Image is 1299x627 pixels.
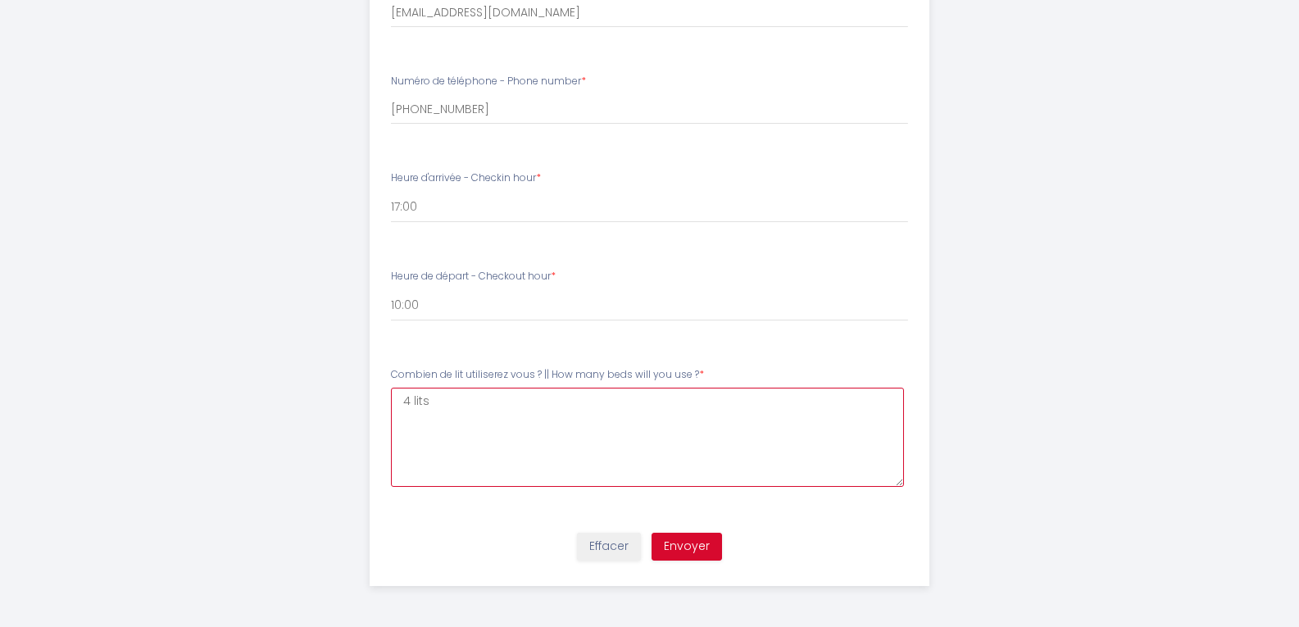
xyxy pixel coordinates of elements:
[391,74,586,89] label: Numéro de téléphone - Phone number
[577,533,641,561] button: Effacer
[652,533,722,561] button: Envoyer
[391,269,556,284] label: Heure de départ - Checkout hour
[391,170,541,186] label: Heure d'arrivée - Checkin hour
[391,367,704,383] label: Combien de lit utiliserez vous ? || How many beds will you use ?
